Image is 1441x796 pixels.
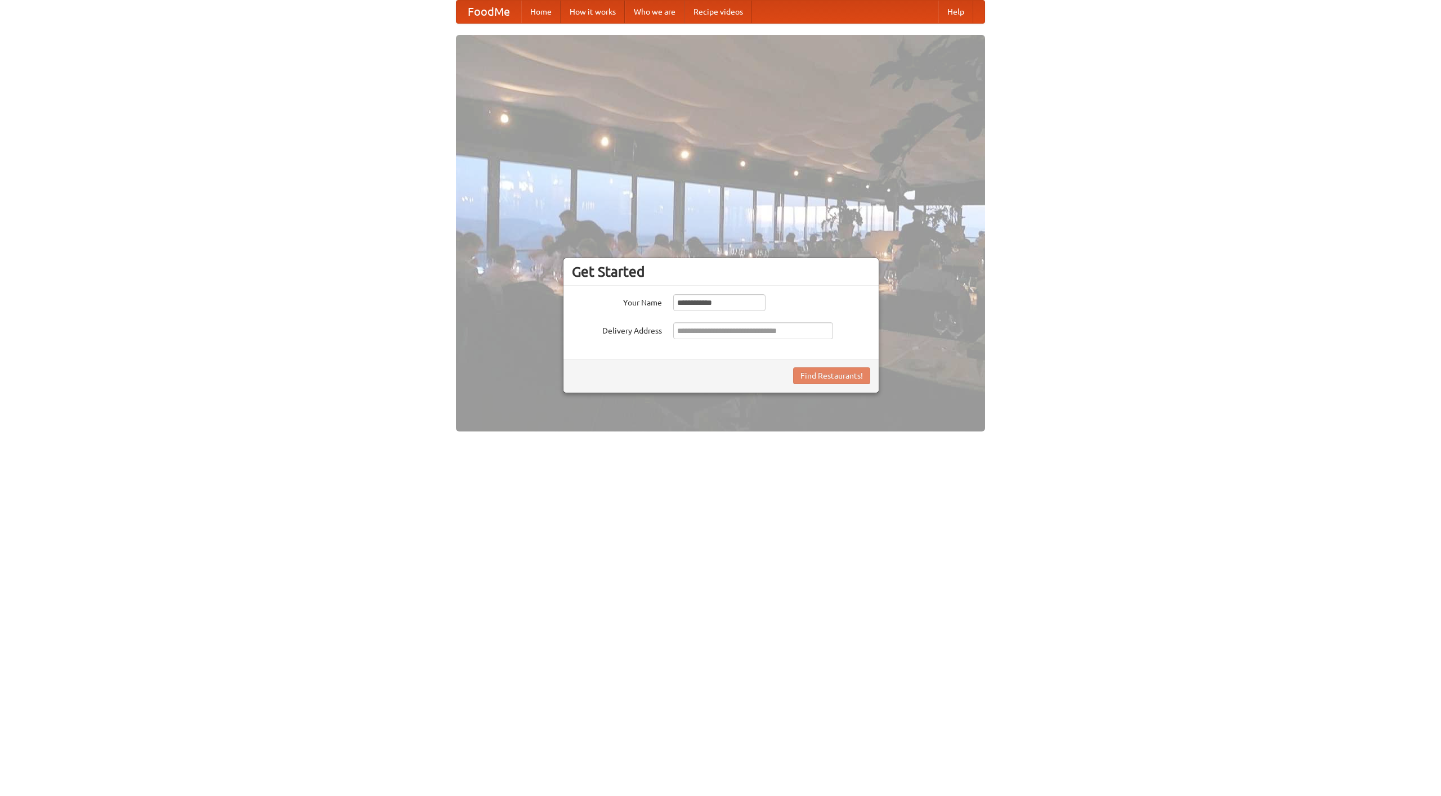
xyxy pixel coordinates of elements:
a: How it works [561,1,625,23]
a: Recipe videos [684,1,752,23]
a: FoodMe [457,1,521,23]
a: Who we are [625,1,684,23]
a: Help [938,1,973,23]
a: Home [521,1,561,23]
button: Find Restaurants! [793,367,870,384]
label: Delivery Address [572,322,662,336]
h3: Get Started [572,263,870,280]
label: Your Name [572,294,662,308]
